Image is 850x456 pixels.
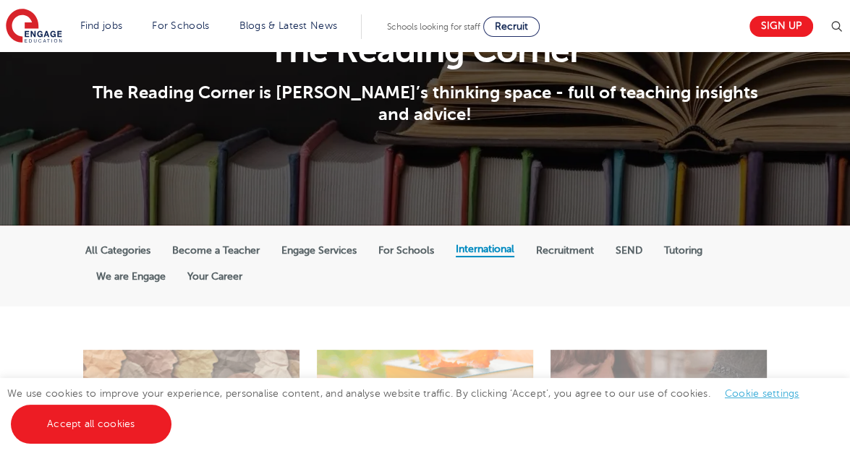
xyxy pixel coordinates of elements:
[387,22,480,32] span: Schools looking for staff
[80,20,123,31] a: Find jobs
[456,243,514,256] label: International
[6,9,62,45] img: Engage Education
[378,244,434,257] label: For Schools
[536,244,594,257] label: Recruitment
[172,244,260,257] label: Become a Teacher
[749,16,813,37] a: Sign up
[239,20,338,31] a: Blogs & Latest News
[152,20,209,31] a: For Schools
[85,33,765,68] h1: The Reading Corner
[483,17,540,37] a: Recruit
[495,21,528,32] span: Recruit
[11,405,171,444] a: Accept all cookies
[187,270,242,283] label: Your Career
[85,244,150,257] label: All Categories
[616,244,642,257] label: SEND
[7,388,814,429] span: We use cookies to improve your experience, personalise content, and analyse website traffic. By c...
[96,270,166,283] label: We are Engage
[725,388,799,399] a: Cookie settings
[85,82,765,125] p: The Reading Corner is [PERSON_NAME]’s thinking space - full of teaching insights and advice!
[281,244,357,257] label: Engage Services
[664,244,702,257] label: Tutoring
